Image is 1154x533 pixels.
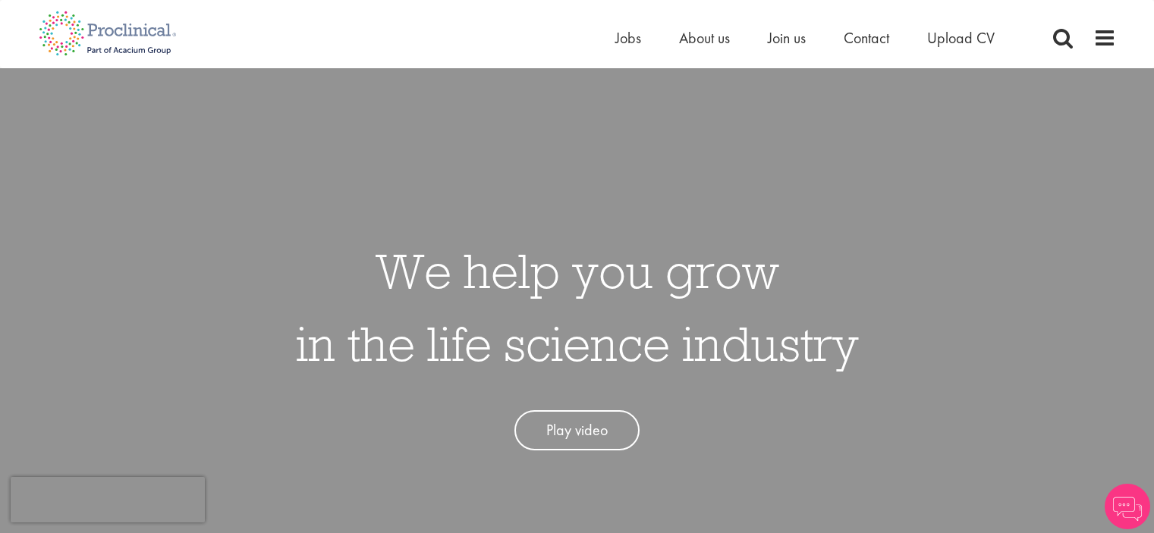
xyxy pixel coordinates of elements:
a: About us [679,28,730,48]
a: Contact [844,28,889,48]
img: Chatbot [1105,484,1150,529]
a: Upload CV [927,28,995,48]
a: Join us [768,28,806,48]
a: Play video [514,410,640,450]
a: Jobs [615,28,641,48]
h1: We help you grow in the life science industry [296,234,859,380]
